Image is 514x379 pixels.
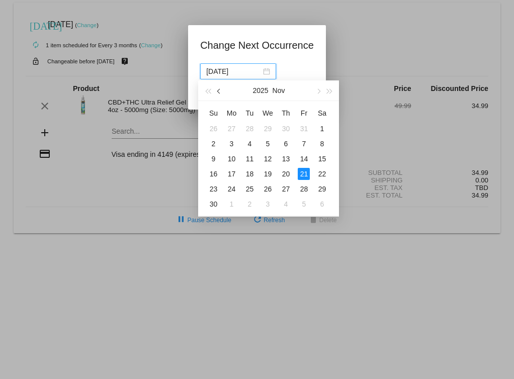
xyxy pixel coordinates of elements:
[277,197,295,212] td: 12/4/2025
[214,80,225,101] button: Previous month (PageUp)
[204,136,222,151] td: 11/2/2025
[324,80,335,101] button: Next year (Control + right)
[243,183,255,195] div: 25
[243,153,255,165] div: 11
[222,181,240,197] td: 11/24/2025
[295,121,313,136] td: 10/31/2025
[298,153,310,165] div: 14
[313,80,324,101] button: Next month (PageDown)
[316,183,328,195] div: 29
[207,198,219,210] div: 30
[295,197,313,212] td: 12/5/2025
[313,197,331,212] td: 12/6/2025
[225,153,237,165] div: 10
[313,136,331,151] td: 11/8/2025
[240,197,259,212] td: 12/2/2025
[316,198,328,210] div: 6
[280,123,292,135] div: 30
[259,197,277,212] td: 12/3/2025
[222,166,240,181] td: 11/17/2025
[298,198,310,210] div: 5
[200,37,314,53] h1: Change Next Occurrence
[225,123,237,135] div: 27
[316,123,328,135] div: 1
[259,166,277,181] td: 11/19/2025
[298,168,310,180] div: 21
[280,183,292,195] div: 27
[295,166,313,181] td: 11/21/2025
[316,138,328,150] div: 8
[262,168,274,180] div: 19
[204,121,222,136] td: 10/26/2025
[295,181,313,197] td: 11/28/2025
[222,105,240,121] th: Mon
[243,123,255,135] div: 28
[240,181,259,197] td: 11/25/2025
[262,123,274,135] div: 29
[298,123,310,135] div: 31
[277,166,295,181] td: 11/20/2025
[262,153,274,165] div: 12
[240,151,259,166] td: 11/11/2025
[207,123,219,135] div: 26
[204,151,222,166] td: 11/9/2025
[240,166,259,181] td: 11/18/2025
[313,151,331,166] td: 11/15/2025
[298,183,310,195] div: 28
[280,153,292,165] div: 13
[259,136,277,151] td: 11/5/2025
[207,138,219,150] div: 2
[222,121,240,136] td: 10/27/2025
[225,198,237,210] div: 1
[262,183,274,195] div: 26
[207,183,219,195] div: 23
[204,181,222,197] td: 11/23/2025
[225,168,237,180] div: 17
[243,198,255,210] div: 2
[206,66,261,77] input: Select date
[225,138,237,150] div: 3
[262,138,274,150] div: 5
[207,168,219,180] div: 16
[252,80,268,101] button: 2025
[295,136,313,151] td: 11/7/2025
[313,181,331,197] td: 11/29/2025
[273,80,285,101] button: Nov
[316,153,328,165] div: 15
[259,105,277,121] th: Wed
[259,121,277,136] td: 10/29/2025
[240,105,259,121] th: Tue
[313,166,331,181] td: 11/22/2025
[225,183,237,195] div: 24
[202,80,213,101] button: Last year (Control + left)
[204,166,222,181] td: 11/16/2025
[222,136,240,151] td: 11/3/2025
[204,197,222,212] td: 11/30/2025
[259,151,277,166] td: 11/12/2025
[262,198,274,210] div: 3
[280,168,292,180] div: 20
[277,121,295,136] td: 10/30/2025
[277,136,295,151] td: 11/6/2025
[295,105,313,121] th: Fri
[280,138,292,150] div: 6
[204,105,222,121] th: Sun
[295,151,313,166] td: 11/14/2025
[243,168,255,180] div: 18
[240,136,259,151] td: 11/4/2025
[280,198,292,210] div: 4
[222,151,240,166] td: 11/10/2025
[222,197,240,212] td: 12/1/2025
[240,121,259,136] td: 10/28/2025
[313,121,331,136] td: 11/1/2025
[259,181,277,197] td: 11/26/2025
[277,105,295,121] th: Thu
[207,153,219,165] div: 9
[243,138,255,150] div: 4
[277,151,295,166] td: 11/13/2025
[298,138,310,150] div: 7
[316,168,328,180] div: 22
[313,105,331,121] th: Sat
[277,181,295,197] td: 11/27/2025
